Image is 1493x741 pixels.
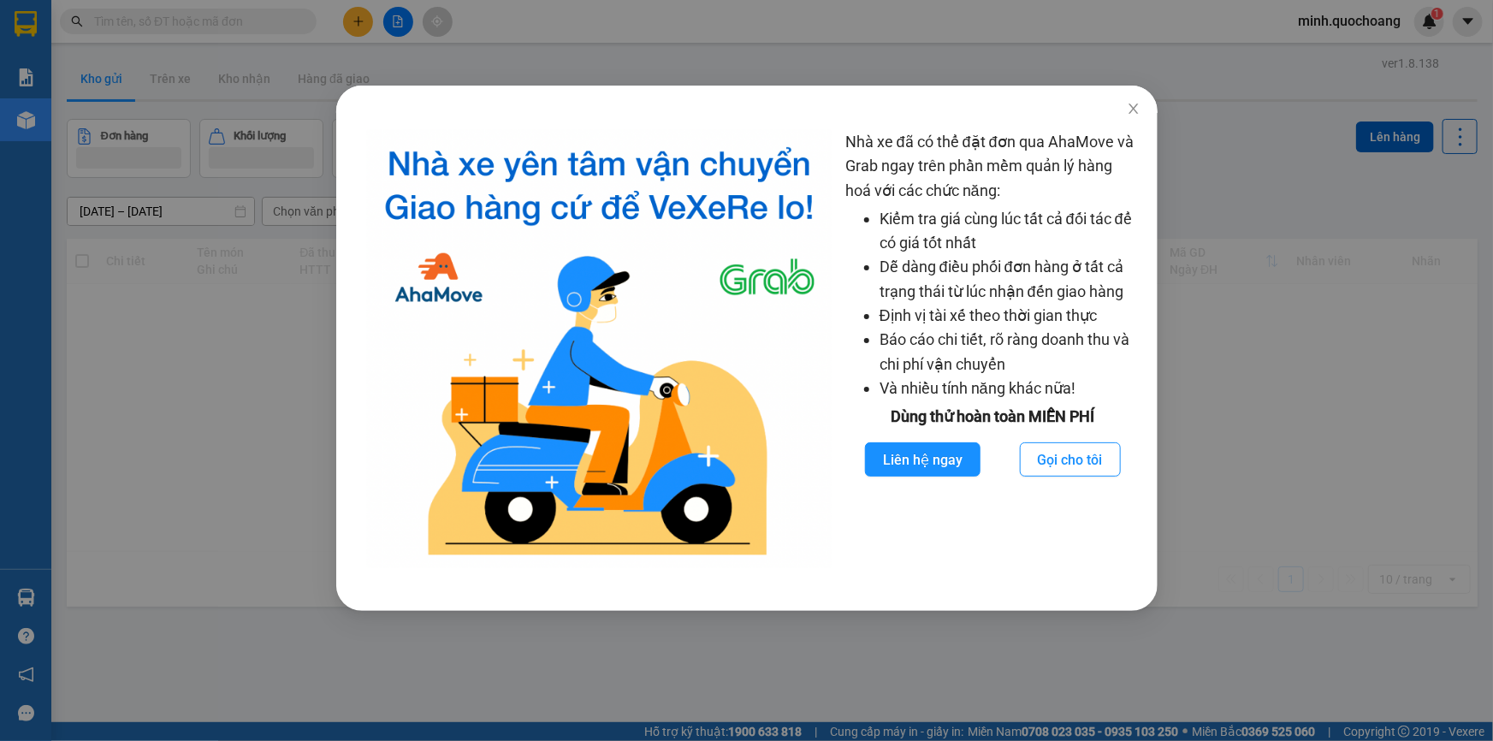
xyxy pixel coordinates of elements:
[864,442,980,477] button: Liên hệ ngay
[879,328,1140,376] li: Báo cáo chi tiết, rõ ràng doanh thu và chi phí vận chuyển
[882,449,962,471] span: Liên hệ ngay
[879,207,1140,256] li: Kiểm tra giá cùng lúc tất cả đối tác để có giá tốt nhất
[1037,449,1102,471] span: Gọi cho tôi
[844,405,1140,429] div: Dùng thử hoàn toàn MIỄN PHÍ
[879,304,1140,328] li: Định vị tài xế theo thời gian thực
[879,255,1140,304] li: Dễ dàng điều phối đơn hàng ở tất cả trạng thái từ lúc nhận đến giao hàng
[844,130,1140,568] div: Nhà xe đã có thể đặt đơn qua AhaMove và Grab ngay trên phần mềm quản lý hàng hoá với các chức năng:
[879,376,1140,400] li: Và nhiều tính năng khác nữa!
[1019,442,1120,477] button: Gọi cho tôi
[367,130,832,568] img: logo
[1126,102,1140,116] span: close
[1109,86,1157,133] button: Close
